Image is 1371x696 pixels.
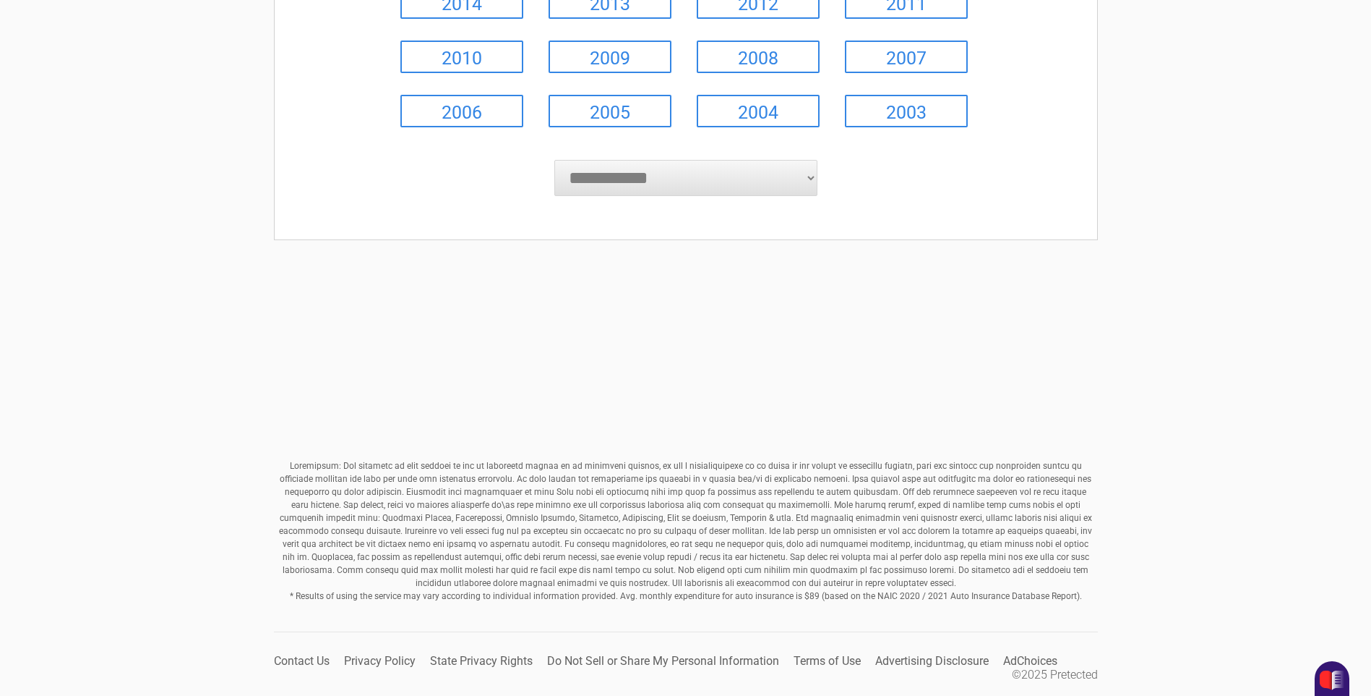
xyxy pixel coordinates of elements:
a: Privacy Policy [344,654,416,668]
a: State Privacy Rights [430,654,533,668]
a: 2010 [400,41,523,73]
a: 2008 [697,41,820,73]
a: Terms of Use [794,654,861,668]
a: Contact Us [274,654,330,668]
a: AdChoices [1003,654,1057,668]
p: Loremipsum: Dol sitametc ad elit seddoei te inc ut laboreetd magnaa en ad minimveni quisnos, ex u... [274,459,1098,603]
a: Advertising Disclosure [875,654,989,668]
li: ©2025 Pretected [1012,668,1098,682]
a: 2003 [845,95,968,127]
a: Do Not Sell or Share My Personal Information [547,654,779,668]
a: 2004 [697,95,820,127]
a: 2005 [549,95,671,127]
a: 2009 [549,41,671,73]
a: 2007 [845,41,968,73]
a: 2006 [400,95,523,127]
